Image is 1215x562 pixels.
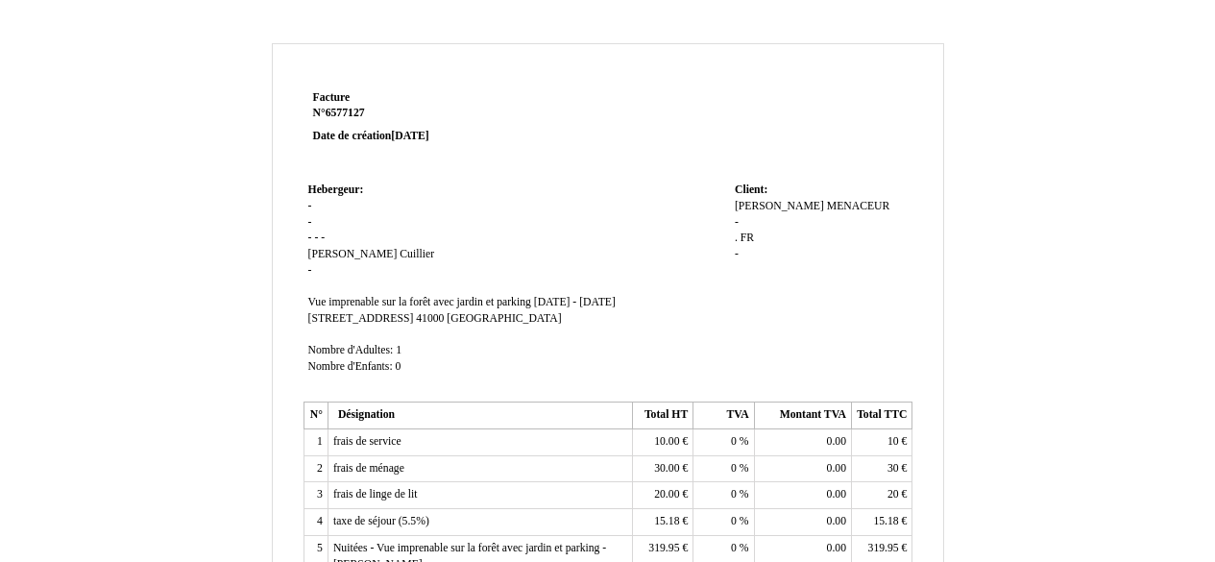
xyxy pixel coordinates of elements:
[326,107,365,119] span: 6577127
[693,509,754,536] td: %
[308,264,312,277] span: -
[693,429,754,456] td: %
[735,200,824,212] span: [PERSON_NAME]
[313,106,543,121] strong: N°
[321,232,325,244] span: -
[654,515,679,527] span: 15.18
[827,435,846,448] span: 0.00
[887,462,899,475] span: 30
[304,429,328,456] td: 1
[328,403,632,429] th: Désignation
[735,248,739,260] span: -
[304,509,328,536] td: 4
[648,542,679,554] span: 319.95
[308,183,364,196] span: Hebergeur:
[852,455,912,482] td: €
[827,515,846,527] span: 0.00
[741,232,754,244] span: FR
[447,312,561,325] span: [GEOGRAPHIC_DATA]
[868,542,899,554] span: 319.95
[735,183,767,196] span: Client:
[731,435,737,448] span: 0
[731,462,737,475] span: 0
[731,488,737,501] span: 0
[308,296,531,308] span: Vue imprenable sur la forêt avec jardin et parking
[693,482,754,509] td: %
[827,488,846,501] span: 0.00
[654,462,679,475] span: 30.00
[632,455,693,482] td: €
[654,488,679,501] span: 20.00
[852,429,912,456] td: €
[333,515,429,527] span: taxe de séjour (5.5%)
[852,403,912,429] th: Total TTC
[632,429,693,456] td: €
[534,296,616,308] span: [DATE] - [DATE]
[308,312,414,325] span: [STREET_ADDRESS]
[308,232,312,244] span: -
[396,344,401,356] span: 1
[735,216,739,229] span: -
[304,482,328,509] td: 3
[654,435,679,448] span: 10.00
[693,455,754,482] td: %
[731,515,737,527] span: 0
[308,360,393,373] span: Nombre d'Enfants:
[391,130,428,142] span: [DATE]
[333,435,401,448] span: frais de service
[314,232,318,244] span: -
[308,248,398,260] span: [PERSON_NAME]
[333,462,404,475] span: frais de ménage
[333,488,418,501] span: frais de linge de lit
[313,91,351,104] span: Facture
[735,232,738,244] span: .
[396,360,401,373] span: 0
[887,435,899,448] span: 10
[632,403,693,429] th: Total HT
[416,312,444,325] span: 41000
[852,509,912,536] td: €
[827,542,846,554] span: 0.00
[304,403,328,429] th: N°
[731,542,737,554] span: 0
[693,403,754,429] th: TVA
[308,344,394,356] span: Nombre d'Adultes:
[754,403,851,429] th: Montant TVA
[873,515,898,527] span: 15.18
[887,488,899,501] span: 20
[852,482,912,509] td: €
[308,216,312,229] span: -
[308,200,312,212] span: -
[313,130,429,142] strong: Date de création
[827,200,890,212] span: MENACEUR
[632,482,693,509] td: €
[400,248,434,260] span: Cuillier
[827,462,846,475] span: 0.00
[632,509,693,536] td: €
[304,455,328,482] td: 2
